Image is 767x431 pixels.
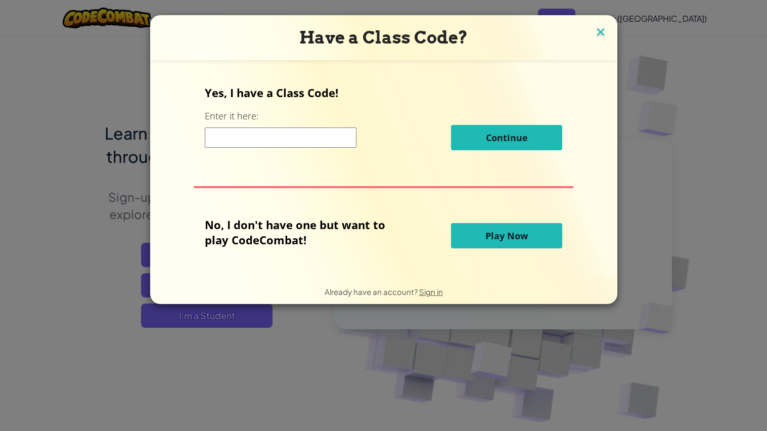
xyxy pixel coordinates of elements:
[594,25,607,40] img: close icon
[451,125,562,150] button: Continue
[205,85,562,100] p: Yes, I have a Class Code!
[299,27,468,48] span: Have a Class Code?
[451,223,562,248] button: Play Now
[486,132,528,144] span: Continue
[485,230,528,242] span: Play Now
[205,217,400,247] p: No, I don't have one but want to play CodeCombat!
[325,287,419,296] span: Already have an account?
[205,110,258,122] label: Enter it here:
[419,287,443,296] a: Sign in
